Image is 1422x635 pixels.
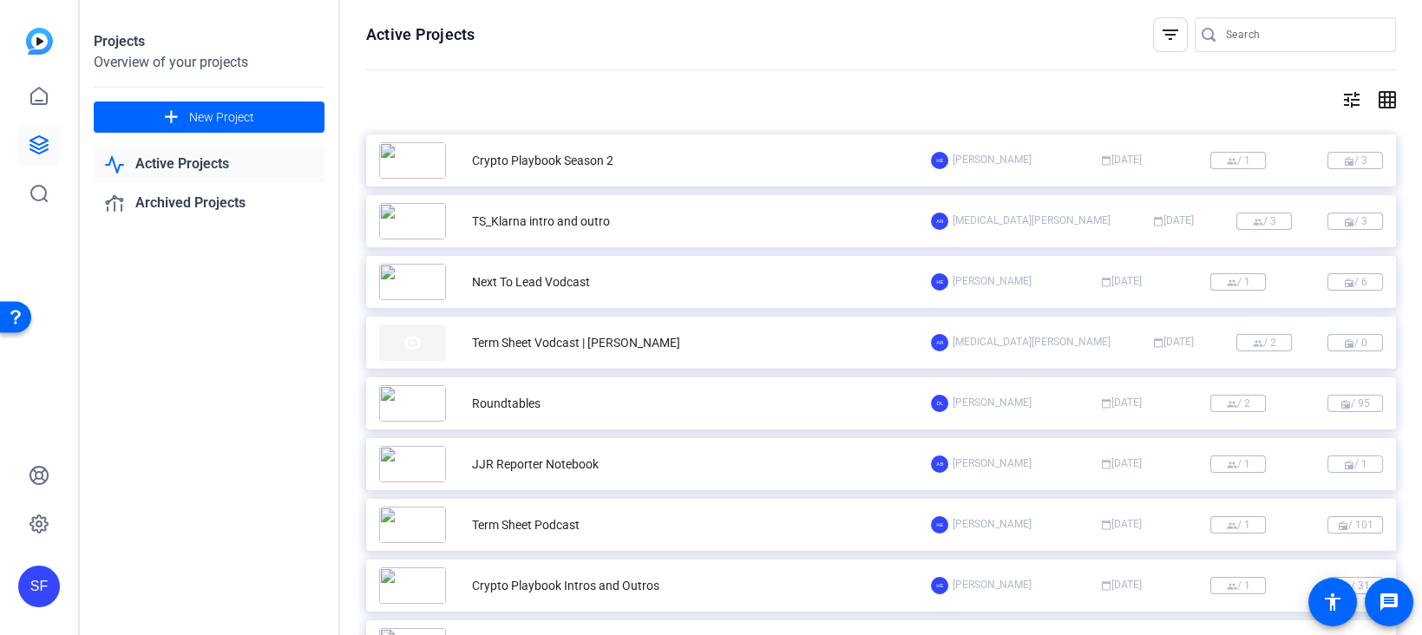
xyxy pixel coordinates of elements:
[1340,399,1351,409] mat-icon: radio
[379,567,446,604] img: thumb_2025-07-14-17-43-52-386.webp
[1153,337,1163,348] mat-icon: calendar_today
[953,516,1032,534] span: [PERSON_NAME]
[1236,213,1292,230] span: / 3
[953,577,1032,594] span: [PERSON_NAME]
[1093,455,1149,473] span: [DATE]
[1236,334,1292,351] span: / 2
[1210,516,1266,534] span: / 1
[953,334,1111,351] span: [MEDICAL_DATA][PERSON_NAME]
[953,152,1032,169] span: [PERSON_NAME]
[1379,592,1399,612] mat-icon: message
[1343,217,1353,227] mat-icon: radio
[379,507,446,543] img: thumb_2025-07-17-18-18-59-302.webp
[379,324,446,361] img: placeholder.jpg
[1101,277,1111,287] mat-icon: calendar_today
[1101,580,1111,591] mat-icon: calendar_today
[931,577,948,594] div: HE
[931,213,948,230] div: AR
[94,147,324,182] a: Active Projects
[1343,460,1353,470] mat-icon: radio
[472,395,541,413] div: Roundtables
[1210,455,1266,473] span: / 1
[1327,213,1383,230] span: / 3
[1210,577,1266,594] span: / 1
[1253,338,1263,349] mat-icon: group
[1101,520,1111,530] mat-icon: calendar_today
[472,152,613,170] div: Crypto Playbook Season 2
[1227,278,1237,288] mat-icon: group
[1322,592,1343,612] mat-icon: accessibility
[1093,152,1149,169] span: [DATE]
[1227,156,1237,167] mat-icon: group
[1101,459,1111,469] mat-icon: calendar_today
[931,152,948,169] div: HE
[1146,334,1202,351] span: [DATE]
[931,395,948,412] div: DL
[379,203,446,239] img: thumb_2025-09-08-18-36-21-816.webp
[1093,516,1149,534] span: [DATE]
[1160,24,1181,45] mat-icon: filter_list
[1093,395,1149,412] span: [DATE]
[379,385,446,422] img: thumb_2025-08-18-16-10-41-832.webp
[472,516,580,534] div: Term Sheet Podcast
[26,28,53,55] img: blue-gradient.svg
[931,334,948,351] div: AR
[18,566,60,607] div: SF
[472,334,680,352] div: Term Sheet Vodcast | [PERSON_NAME]
[1341,89,1362,110] mat-icon: tune
[1101,155,1111,166] mat-icon: calendar_today
[94,186,324,221] a: Archived Projects
[931,273,948,291] div: HE
[94,31,324,52] div: Projects
[379,446,446,482] img: thumb_2025-08-12-20-30-40-651.webp
[931,516,948,534] div: HE
[366,24,475,45] h1: Active Projects
[1327,395,1383,412] span: / 95
[472,455,599,474] div: JJR Reporter Notebook
[1253,217,1263,227] mat-icon: group
[1153,216,1163,226] mat-icon: calendar_today
[161,107,182,128] mat-icon: add
[1226,24,1382,45] input: Search
[1227,581,1237,592] mat-icon: group
[94,101,324,133] button: New Project
[1227,399,1237,409] mat-icon: group
[1327,577,1383,594] span: / 31
[953,273,1032,291] span: [PERSON_NAME]
[1210,152,1266,169] span: / 1
[1343,278,1353,288] mat-icon: radio
[1343,338,1353,349] mat-icon: radio
[953,455,1032,473] span: [PERSON_NAME]
[1227,520,1237,531] mat-icon: group
[94,52,324,73] div: Overview of your projects
[189,108,254,127] span: New Project
[1327,455,1383,473] span: / 1
[1093,577,1149,594] span: [DATE]
[953,395,1032,412] span: [PERSON_NAME]
[1343,156,1353,167] mat-icon: radio
[472,273,590,291] div: Next To Lead Vodcast
[1337,520,1347,531] mat-icon: radio
[1146,213,1202,230] span: [DATE]
[1327,334,1383,351] span: / 0
[1210,273,1266,291] span: / 1
[472,213,610,231] div: TS_Klarna intro and outro
[472,577,659,595] div: Crypto Playbook Intros and Outros
[1327,516,1383,534] span: / 101
[931,455,948,473] div: AB
[953,213,1111,230] span: [MEDICAL_DATA][PERSON_NAME]
[1327,152,1383,169] span: / 3
[379,142,446,179] img: thumb_2025-09-22-16-58-06-237.webp
[1093,273,1149,291] span: [DATE]
[1227,460,1237,470] mat-icon: group
[1101,398,1111,409] mat-icon: calendar_today
[1375,89,1396,110] mat-icon: grid_on
[1327,273,1383,291] span: / 6
[1210,395,1266,412] span: / 2
[379,264,446,300] img: thumb_2025-09-02-20-00-46-483.webp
